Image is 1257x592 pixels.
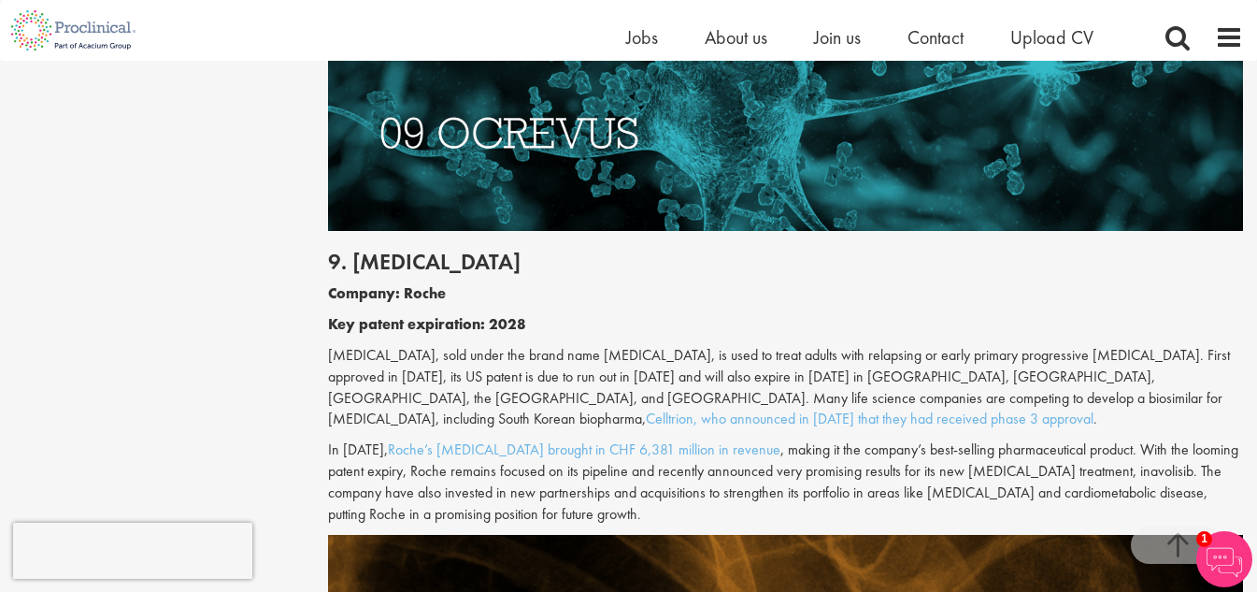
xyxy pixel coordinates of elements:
iframe: reCAPTCHA [13,523,252,579]
img: Chatbot [1196,531,1252,587]
a: Upload CV [1010,25,1093,50]
b: Key patent expiration: 2028 [328,314,526,334]
b: Company: Roche [328,283,446,303]
a: Celltrion, who announced in [DATE] that they had received phase 3 approval [646,409,1093,428]
img: Drugs with patents due to expire Ocrevus [328,35,1243,231]
a: Contact [907,25,964,50]
a: Roche’s [MEDICAL_DATA] brought in CHF 6,381 million in revenue [388,440,780,459]
a: Join us [814,25,861,50]
span: 1 [1196,531,1212,547]
p: [MEDICAL_DATA], sold under the brand name [MEDICAL_DATA], is used to treat adults with relapsing ... [328,345,1243,430]
p: In [DATE], , making it the company’s best-selling pharmaceutical product. With the looming patent... [328,440,1243,525]
a: Jobs [626,25,658,50]
a: About us [705,25,767,50]
h2: 9. [MEDICAL_DATA] [328,250,1243,274]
